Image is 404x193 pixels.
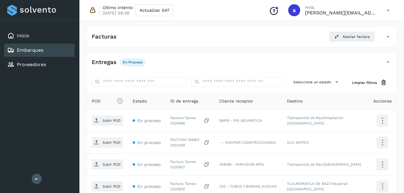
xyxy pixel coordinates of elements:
[287,98,303,104] span: Destino
[170,98,198,104] span: ID de entrega
[140,8,169,12] span: Actualizar SAT
[123,60,143,64] p: En proceso
[92,181,123,191] button: Subir POD
[347,77,392,88] button: Limpiar filtros
[137,118,161,123] span: En proceso
[4,29,75,42] div: Inicio
[17,47,43,53] a: Embarques
[103,162,121,167] p: Subir POD
[305,5,377,10] p: Hola,
[305,10,377,16] p: abigail.parra@tamex.mx
[329,31,375,42] button: Asociar factura
[103,5,133,10] p: Último intento
[4,44,75,57] div: Embarques
[92,33,116,40] h4: Facturas
[282,132,369,154] td: SUC MATRIZ
[103,118,121,123] p: Subir POD
[137,140,161,145] span: En proceso
[136,4,173,16] button: Actualizar SAT
[170,159,210,170] div: Factura Tamex 3330927
[214,132,282,154] td: - - DACIFER CONSTRUCCIONES
[92,137,123,148] button: Subir POD
[137,184,161,189] span: En proceso
[373,98,392,104] span: Acciones
[103,10,129,16] p: [DATE] 08:28
[87,31,396,47] div: FacturasAsociar factura
[219,98,253,104] span: Cliente receptor
[282,154,369,176] td: Tlalnepantla de Baz/[GEOGRAPHIC_DATA]
[92,159,123,170] button: Subir POD
[103,184,121,188] p: Subir POD
[137,162,161,167] span: En proceso
[352,80,377,85] span: Limpiar filtros
[170,115,210,126] div: Factura Tamex 3330946
[92,98,123,104] span: POD
[343,34,370,39] span: Asociar factura
[133,98,147,104] span: Estado
[282,110,369,132] td: Tlalnepantla de Baz/Ampliacion [GEOGRAPHIC_DATA]
[170,137,210,148] div: FACTURA TAMEX 3323358
[170,181,210,192] div: Factura Tamex 3330935
[92,115,123,126] button: Subir POD
[214,110,282,132] td: 56619 - PID NEUMATICA
[214,154,282,176] td: 428189 - FARVISION MFG
[103,140,121,145] p: Subir POD
[17,62,46,67] a: Proveedores
[17,33,29,38] a: Inicio
[92,59,116,66] h4: Entregas
[87,57,396,72] div: EntregasEn proceso
[4,58,75,71] div: Proveedores
[291,77,342,87] button: Selecciona un estado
